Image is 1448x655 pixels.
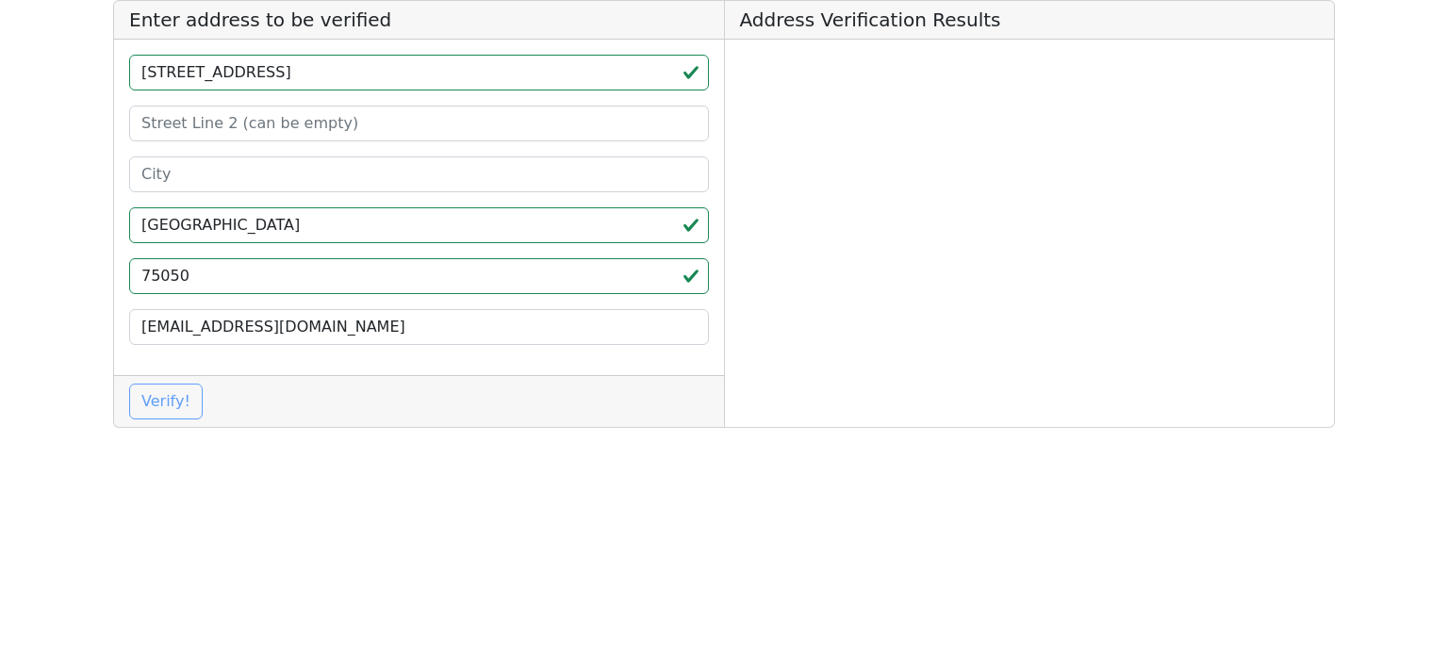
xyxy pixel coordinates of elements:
input: ZIP code 5 or 5+4 [129,258,709,294]
h5: Enter address to be verified [114,1,724,40]
input: City [129,156,709,192]
h5: Address Verification Results [725,1,1335,40]
input: Street Line 2 (can be empty) [129,106,709,141]
input: Your Email [129,309,709,345]
input: Street Line 1 [129,55,709,90]
input: 2-Letter State [129,207,709,243]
